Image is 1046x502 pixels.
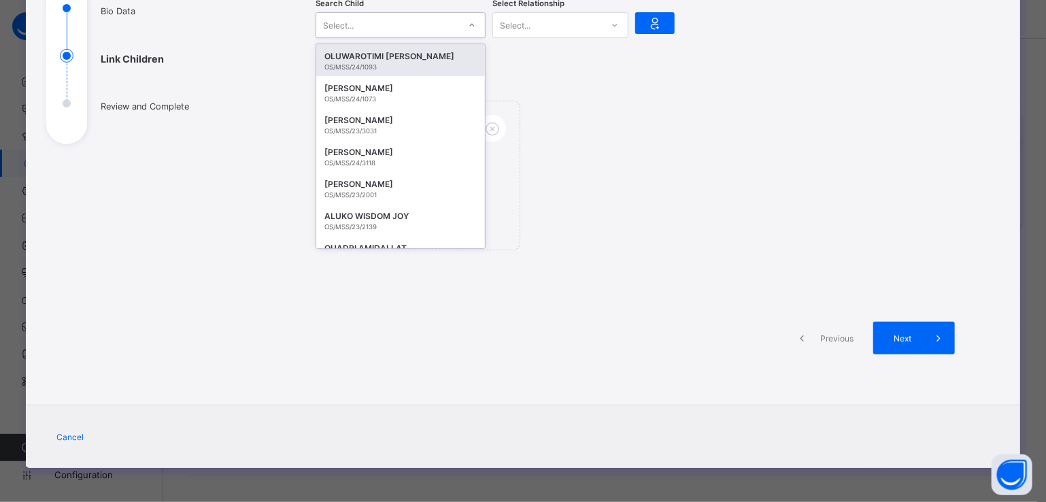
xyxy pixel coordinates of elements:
div: [PERSON_NAME] [324,82,477,95]
div: Select... [500,12,530,38]
div: ALUKO WISDOM JOY [324,210,477,223]
span: Cancel [56,432,84,442]
div: OS/MSS/23/2001 [324,191,477,199]
div: OS/MSS/24/1093 [324,63,477,71]
div: OS/MSS/24/3118 [324,159,477,167]
span: Previous [818,333,856,344]
div: [PERSON_NAME] [324,178,477,191]
div: OLUWAROTIMI [PERSON_NAME] [324,50,477,63]
div: OS/MSS/24/1073 [324,95,477,103]
div: Select... [323,12,354,38]
span: Next [883,333,922,344]
div: [PERSON_NAME] [324,146,477,159]
div: QUADRI AMIDALLAT [324,241,477,255]
button: Open asap [992,454,1032,495]
div: OS/MSS/23/2139 [324,223,477,231]
div: OS/MSS/23/3031 [324,127,477,135]
div: [PERSON_NAME] [324,114,477,127]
